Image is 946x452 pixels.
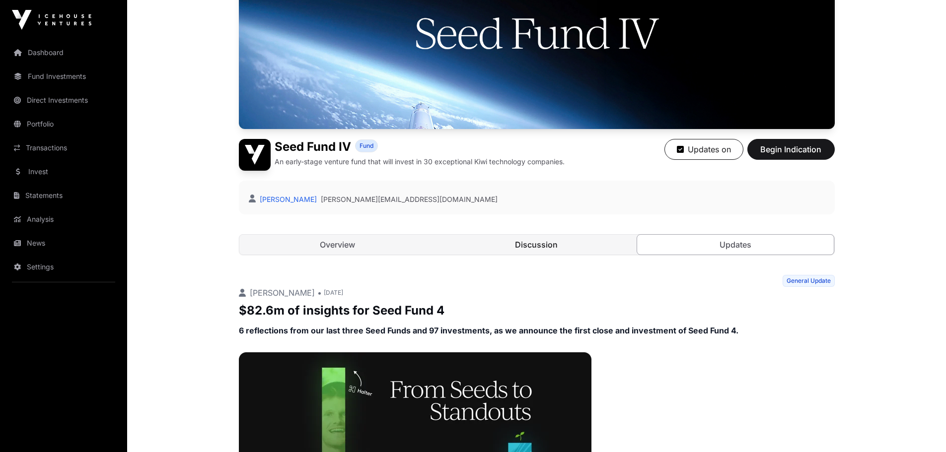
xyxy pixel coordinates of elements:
[360,142,373,150] span: Fund
[239,325,738,335] strong: 6 reflections from our last three Seed Funds and 97 investments, as we announce the first close a...
[637,234,835,255] a: Updates
[8,256,119,278] a: Settings
[783,275,835,287] span: General Update
[8,161,119,183] a: Invest
[747,149,835,159] a: Begin Indication
[8,65,119,87] a: Fund Investments
[438,235,635,255] a: Discussion
[747,139,835,160] button: Begin Indication
[760,143,822,155] span: Begin Indication
[258,195,317,203] a: [PERSON_NAME]
[8,232,119,254] a: News
[239,235,834,255] nav: Tabs
[239,139,271,171] img: Seed Fund IV
[664,139,743,160] button: Updates on
[8,208,119,230] a: Analysis
[8,137,119,159] a: Transactions
[8,42,119,64] a: Dashboard
[321,194,498,204] a: [PERSON_NAME][EMAIL_ADDRESS][DOMAIN_NAME]
[8,113,119,135] a: Portfolio
[8,185,119,206] a: Statements
[239,303,835,319] p: $82.6m of insights for Seed Fund 4
[12,10,91,30] img: Icehouse Ventures Logo
[8,89,119,111] a: Direct Investments
[896,404,946,452] iframe: Chat Widget
[275,139,351,155] h1: Seed Fund IV
[239,235,437,255] a: Overview
[239,287,322,299] p: [PERSON_NAME] •
[324,289,343,297] span: [DATE]
[275,157,565,167] p: An early-stage venture fund that will invest in 30 exceptional Kiwi technology companies.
